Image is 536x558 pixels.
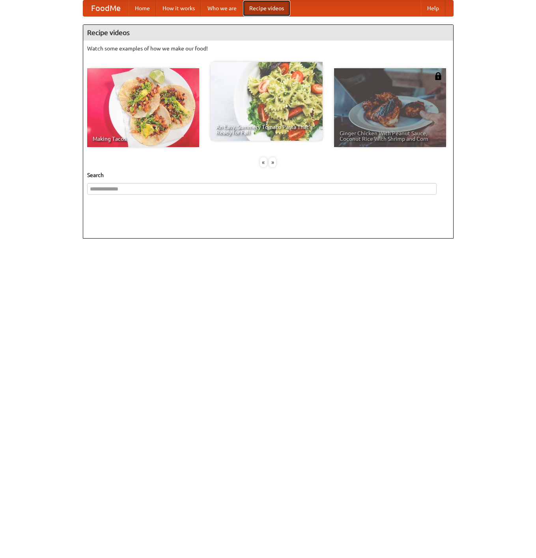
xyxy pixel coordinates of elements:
a: Home [129,0,156,16]
div: » [269,157,276,167]
a: Help [421,0,445,16]
a: Who we are [201,0,243,16]
h5: Search [87,171,449,179]
img: 483408.png [434,72,442,80]
p: Watch some examples of how we make our food! [87,45,449,52]
a: Recipe videos [243,0,290,16]
a: How it works [156,0,201,16]
a: Making Tacos [87,68,199,147]
h4: Recipe videos [83,25,453,41]
a: FoodMe [83,0,129,16]
span: An Easy, Summery Tomato Pasta That's Ready for Fall [216,124,317,135]
span: Making Tacos [93,136,194,142]
a: An Easy, Summery Tomato Pasta That's Ready for Fall [211,62,323,141]
div: « [260,157,267,167]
